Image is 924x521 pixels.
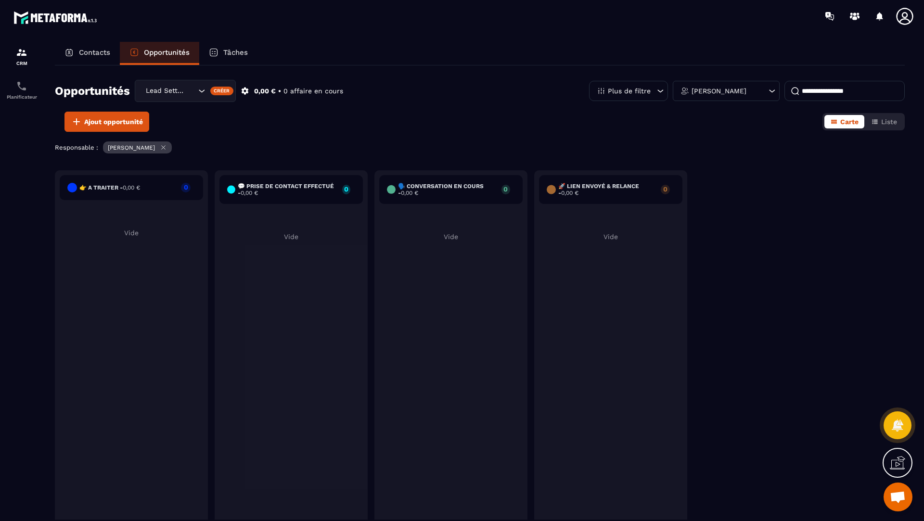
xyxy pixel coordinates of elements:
[2,94,41,100] p: Planificateur
[283,87,343,96] p: 0 affaire en cours
[692,88,746,94] p: [PERSON_NAME]
[398,183,496,196] h6: 🗣️ Conversation en cours -
[120,42,199,65] a: Opportunités
[342,186,350,192] p: 0
[865,115,903,128] button: Liste
[16,47,27,58] img: formation
[210,87,234,95] div: Créer
[60,229,203,237] p: Vide
[501,186,510,192] p: 0
[79,184,140,191] h6: 👉 A traiter -
[824,115,864,128] button: Carte
[840,118,859,126] span: Carte
[254,87,276,96] p: 0,00 €
[278,87,281,96] p: •
[135,80,236,102] div: Search for option
[199,42,257,65] a: Tâches
[2,61,41,66] p: CRM
[608,88,651,94] p: Plus de filtre
[2,39,41,73] a: formationformationCRM
[123,184,140,191] span: 0,00 €
[238,183,337,196] h6: 💬 Prise de contact effectué -
[108,144,155,151] p: [PERSON_NAME]
[79,48,110,57] p: Contacts
[55,81,130,101] h2: Opportunités
[64,112,149,132] button: Ajout opportunité
[661,186,670,192] p: 0
[144,48,190,57] p: Opportunités
[16,80,27,92] img: scheduler
[539,233,682,241] p: Vide
[881,118,897,126] span: Liste
[558,183,656,196] h6: 🚀 Lien envoyé & Relance -
[219,233,363,241] p: Vide
[143,86,186,96] span: Lead Setting
[2,73,41,107] a: schedulerschedulerPlanificateur
[13,9,100,26] img: logo
[884,483,912,511] div: Ouvrir le chat
[379,233,523,241] p: Vide
[186,86,196,96] input: Search for option
[401,190,418,196] span: 0,00 €
[241,190,258,196] span: 0,00 €
[561,190,578,196] span: 0,00 €
[55,42,120,65] a: Contacts
[55,144,98,151] p: Responsable :
[181,184,191,191] p: 0
[84,117,143,127] span: Ajout opportunité
[223,48,248,57] p: Tâches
